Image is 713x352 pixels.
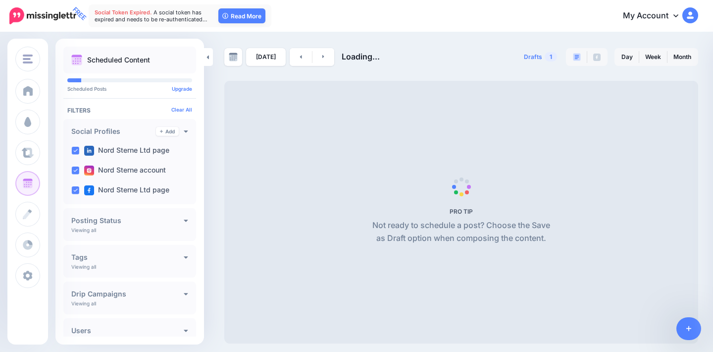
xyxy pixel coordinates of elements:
[71,291,184,297] h4: Drip Campaigns
[84,166,166,176] label: Nord Sterne account
[246,48,286,66] a: [DATE]
[613,4,698,28] a: My Account
[71,300,96,306] p: Viewing all
[545,52,557,61] span: 1
[71,264,96,270] p: Viewing all
[71,217,184,224] h4: Posting Status
[71,254,184,261] h4: Tags
[84,166,94,176] img: instagram-square.png
[71,327,184,334] h4: Users
[229,53,238,61] img: calendar-grey-darker.png
[71,55,82,65] img: calendar.png
[71,128,156,135] h4: Social Profiles
[639,49,667,65] a: Week
[172,86,192,92] a: Upgrade
[84,185,169,195] label: Nord Sterne Ltd page
[667,49,697,65] a: Month
[615,49,639,65] a: Day
[84,146,169,156] label: Nord Sterne Ltd page
[573,53,581,61] img: paragraph-boxed.png
[156,127,179,136] a: Add
[84,146,94,156] img: linkedin-square.png
[368,219,554,245] p: Not ready to schedule a post? Choose the Save as Draft option when composing the content.
[171,107,192,113] a: Clear All
[518,48,563,66] a: Drafts1
[71,227,96,233] p: Viewing all
[67,107,192,114] h4: Filters
[218,8,265,23] a: Read More
[69,3,90,24] span: FREE
[342,52,380,61] span: Loading...
[95,9,207,23] span: A social token has expired and needs to be re-authenticated…
[524,54,542,60] span: Drafts
[67,86,192,91] p: Scheduled Posts
[9,7,76,24] img: Missinglettr
[593,54,601,61] img: facebook-grey-square.png
[84,185,94,195] img: facebook-square.png
[95,9,152,16] span: Social Token Expired.
[23,55,33,63] img: menu.png
[87,57,150,63] p: Scheduled Content
[9,5,76,27] a: FREE
[368,208,554,215] h5: PRO TIP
